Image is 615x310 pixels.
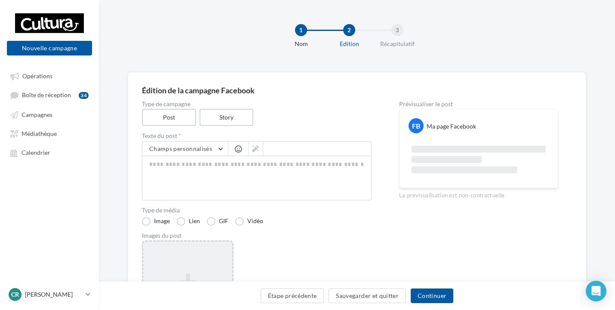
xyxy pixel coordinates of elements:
div: Prévisualiser le post [399,101,558,107]
div: Édition de la campagne Facebook [142,86,572,94]
button: Étape précédente [261,289,324,303]
p: [PERSON_NAME] [25,290,82,299]
button: Continuer [411,289,453,303]
span: Calendrier [22,149,50,157]
label: Lien [177,217,200,226]
a: Boîte de réception34 [5,87,94,103]
label: Type de média [142,207,372,213]
div: Nom [274,40,329,48]
span: Boîte de réception [22,92,71,99]
a: CR [PERSON_NAME] [7,286,92,303]
a: Médiathèque [5,126,94,141]
span: CR [11,290,19,299]
label: Image [142,217,170,226]
button: Nouvelle campagne [7,41,92,55]
div: La prévisualisation est non-contractuelle [399,188,558,200]
div: 34 [79,92,89,99]
div: 2 [343,24,355,36]
div: Open Intercom Messenger [586,281,606,301]
label: Type de campagne [142,101,372,107]
span: Champs personnalisés [149,145,212,152]
label: Vidéo [235,217,263,226]
span: Opérations [22,72,52,80]
button: Champs personnalisés [142,141,228,156]
label: GIF [207,217,228,226]
button: Sauvegarder et quitter [329,289,406,303]
span: Campagnes [22,111,52,118]
a: Campagnes [5,107,94,122]
a: Calendrier [5,144,94,160]
label: Post [142,109,196,126]
span: Médiathèque [22,130,57,137]
div: Récapitulatif [370,40,425,48]
div: FB [409,118,424,133]
label: Story [200,109,254,126]
a: Opérations [5,68,94,83]
div: Ma page Facebook [427,122,476,131]
div: 1 [295,24,307,36]
label: Texte du post * [142,133,372,139]
div: Edition [322,40,377,48]
div: Images du post [142,233,372,239]
div: 3 [391,24,403,36]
